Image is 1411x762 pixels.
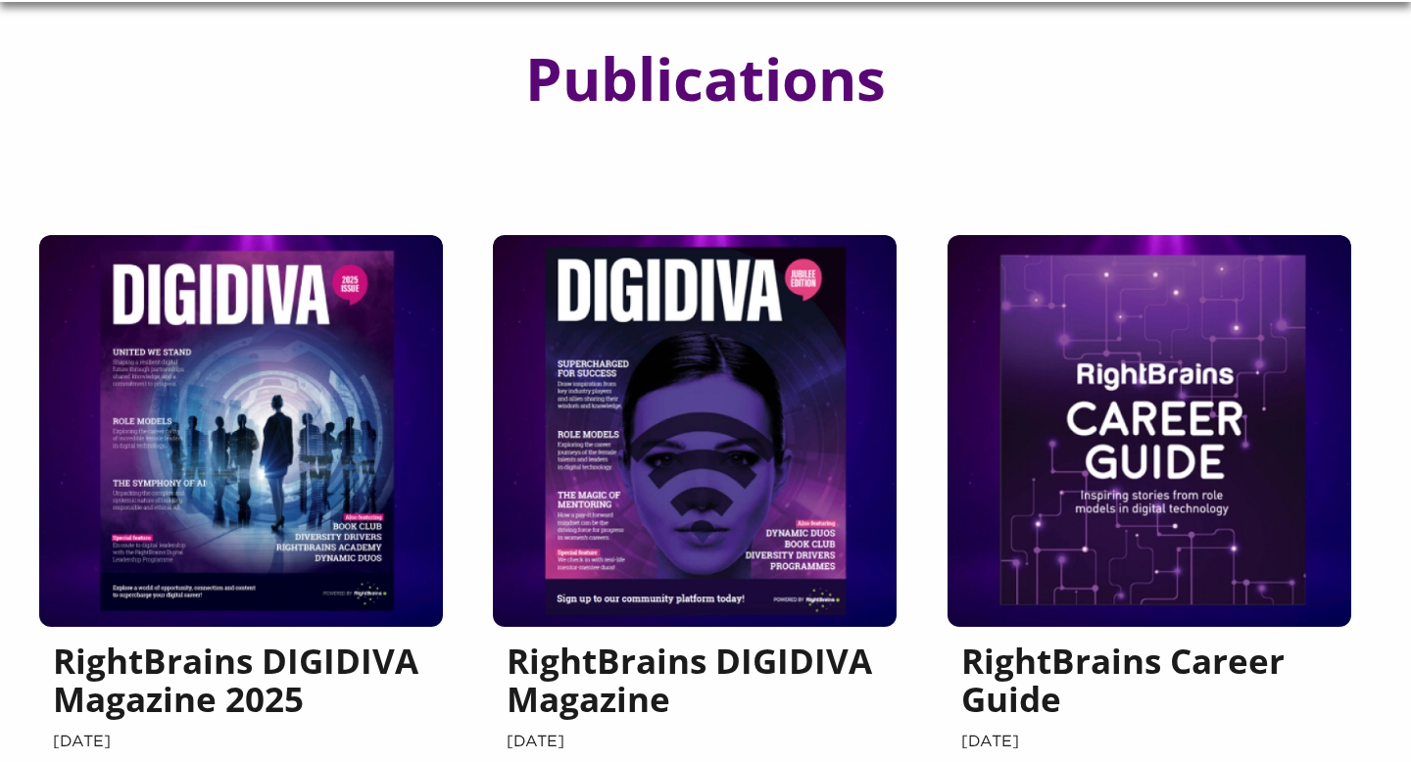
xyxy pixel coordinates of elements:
h5: RightBrains DIGIDIVA Magazine 2025 [53,642,429,728]
h5: RightBrains DIGIDIVA Magazine [507,642,883,728]
h5: RightBrains Career Guide [961,642,1338,728]
span: [DATE] [507,728,883,757]
span: [DATE] [961,728,1338,757]
span: [DATE] [53,728,429,757]
h1: Publications [486,46,925,111]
